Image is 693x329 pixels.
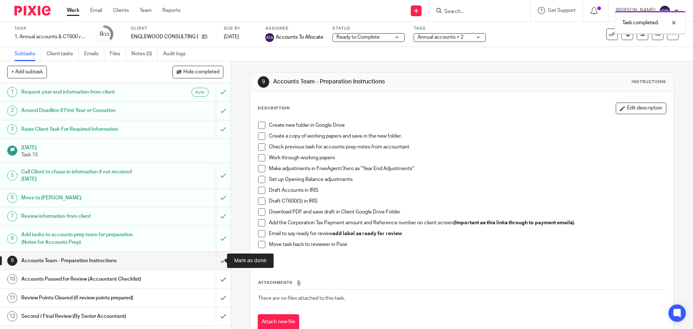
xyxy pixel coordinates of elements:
[269,219,666,226] p: Add the Corporation Tax Payment amount and Reference number on client screen
[21,293,146,303] h1: Review Points Cleared (If review points prepared)
[173,66,223,78] button: Hide completed
[258,296,345,301] span: There are no files attached to this task.
[14,6,51,16] img: Pixie
[140,7,152,14] a: Team
[332,231,402,236] strong: add label as ready for review
[265,33,274,42] img: svg%3E
[21,105,146,116] h1: Amend Deadline if First Year or Cessation
[632,79,666,85] div: Instructions
[7,193,17,203] div: 6
[21,142,223,151] h1: [DATE]
[67,7,79,14] a: Work
[265,26,323,31] label: Assignee
[269,241,666,248] p: Move task back to reviewer in Pixie
[131,47,158,61] a: Notes (0)
[258,76,269,88] div: 9
[47,47,79,61] a: Client tasks
[7,293,17,303] div: 11
[7,87,17,97] div: 1
[163,47,191,61] a: Audit logs
[131,33,198,40] p: ENGLEWOOD CONSULTING LTD
[183,69,219,75] span: Hide completed
[162,7,180,14] a: Reports
[21,192,146,203] h1: Move to [PERSON_NAME]
[110,47,126,61] a: Files
[276,34,323,41] span: Accounts To Allocate
[21,211,146,222] h1: Review information from client
[131,26,215,31] label: Client
[21,255,146,266] h1: Accounts Team - Preparation Instructions
[14,33,87,40] div: 1. Annual accounts &amp; CT600 return
[224,34,239,39] span: [DATE]
[224,26,256,31] label: Due by
[7,66,47,78] button: + Add subtask
[100,30,109,38] div: 8
[269,154,666,161] p: Work through working papers
[7,211,17,221] div: 7
[269,133,666,140] p: Create a copy of working papers and save in the new folder.
[113,7,129,14] a: Clients
[14,47,41,61] a: Subtasks
[84,47,104,61] a: Emails
[269,143,666,151] p: Check previous task for accounts prep notes from accountant
[21,87,146,98] h1: Request year end information from client
[21,166,146,185] h1: Call Client to chase in information if not received [DATE]
[191,88,209,97] div: Auto
[269,208,666,216] p: Download PDF and save draft in Client Google Drive Folder
[14,33,87,40] div: 1. Annual accounts & CT600 return
[418,35,463,40] span: Annual accounts + 2
[21,311,146,322] h1: Second / Final Review (By Senior Accountant)
[332,26,405,31] label: Status
[269,176,666,183] p: Set up Opening Balance adjustments
[269,230,666,237] p: Email to say ready for review
[7,274,17,284] div: 10
[90,7,102,14] a: Email
[454,220,575,225] strong: (Important as this links through to payment emails).
[7,106,17,116] div: 2
[269,187,666,194] p: Draft Accounts in IRIS
[258,281,293,285] span: Attachments
[7,234,17,244] div: 8
[7,170,17,181] div: 5
[273,78,478,86] h1: Accounts Team - Preparation Instructions
[7,256,17,266] div: 9
[21,151,223,159] p: Task 15
[616,103,666,114] button: Edit description
[7,124,17,134] div: 3
[258,105,290,111] p: Description
[269,122,666,129] p: Create new folder in Google Drive
[7,311,17,321] div: 12
[21,274,146,285] h1: Accounts Passed for Review (Accountant Checklist)
[659,5,671,17] img: svg%3E
[21,229,146,248] h1: Add tasks to accounts prep team for preparation (Notes for Accounts Prep)
[103,33,109,36] small: /23
[269,198,666,205] p: Draft CT600(S) in IRIS
[336,35,380,40] span: Ready to Complete
[21,124,146,135] h1: Raise Client Task For Required Information
[622,19,659,26] p: Task completed.
[269,165,666,172] p: Make adjustments in FreeAgent/Xero as "Year End Adjustments"
[14,26,87,31] label: Task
